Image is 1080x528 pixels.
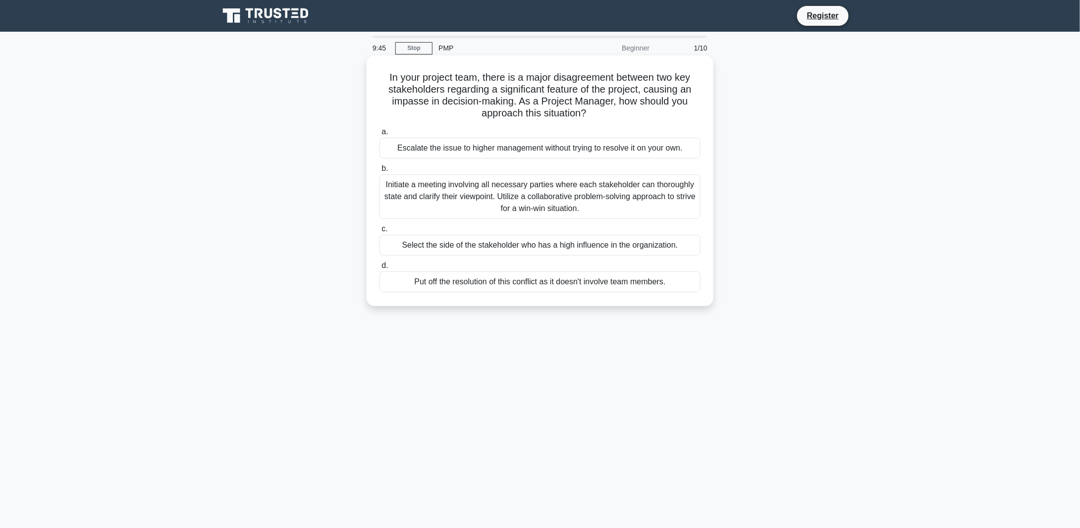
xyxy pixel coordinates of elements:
span: b. [381,164,388,172]
h5: In your project team, there is a major disagreement between two key stakeholders regarding a sign... [378,71,702,120]
a: Stop [395,42,432,54]
span: d. [381,261,388,269]
div: Select the side of the stakeholder who has a high influence in the organization. [379,235,701,256]
div: 9:45 [367,38,395,58]
div: Put off the resolution of this conflict as it doesn't involve team members. [379,271,701,292]
span: c. [381,224,387,233]
a: Register [801,9,845,22]
div: 1/10 [655,38,713,58]
span: a. [381,127,388,136]
div: Beginner [569,38,655,58]
div: Escalate the issue to higher management without trying to resolve it on your own. [379,138,701,158]
div: Initiate a meeting involving all necessary parties where each stakeholder can thoroughly state an... [379,174,701,219]
div: PMP [432,38,569,58]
